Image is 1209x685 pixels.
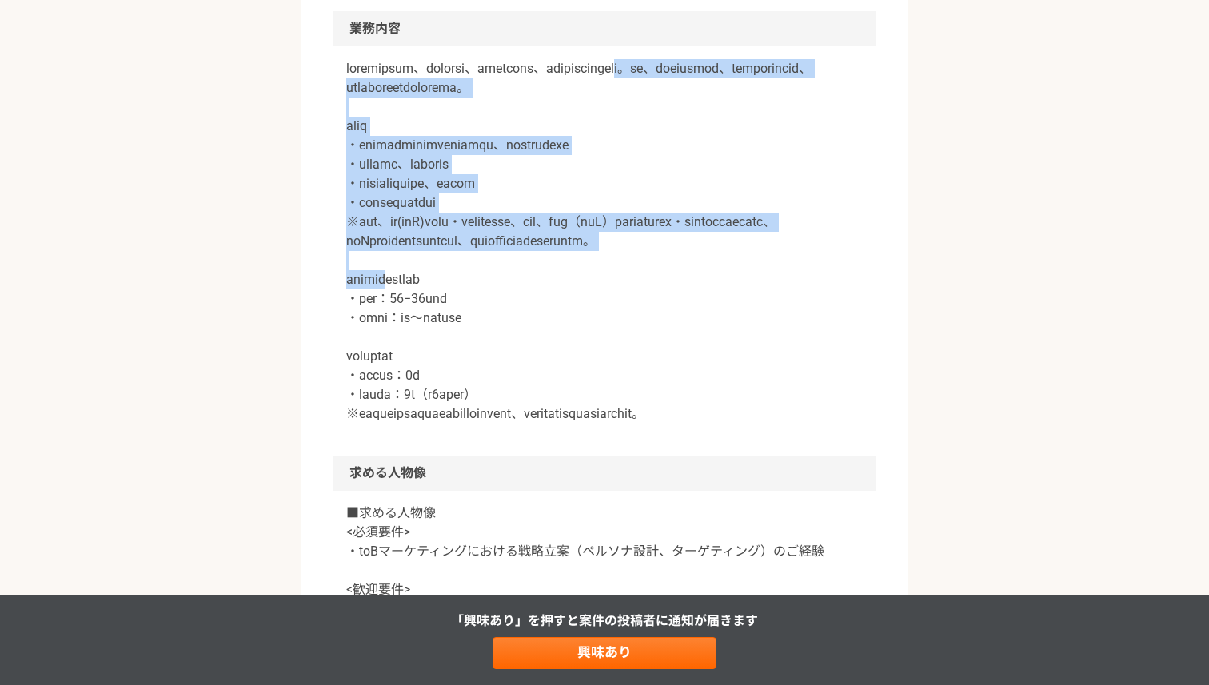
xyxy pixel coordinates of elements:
p: 「興味あり」を押すと 案件の投稿者に通知が届きます [451,611,758,631]
h2: 業務内容 [333,11,876,46]
p: ■求める人物像 <必須要件> ・toBマーケティングにおける戦略立案（ペルソナ設計、ターゲティング）のご経験 <歓迎要件> ・カメラや関連商材におけるプロダクトマーケティングの経験 ・toCマー... [346,504,863,657]
p: loremipsum、dolorsi、ametcons、adipiscingeli。se、doeiusmod、temporincid、utlaboreetdolorema。 aliq ・enim... [346,59,863,424]
a: 興味あり [493,637,716,669]
h2: 求める人物像 [333,456,876,491]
